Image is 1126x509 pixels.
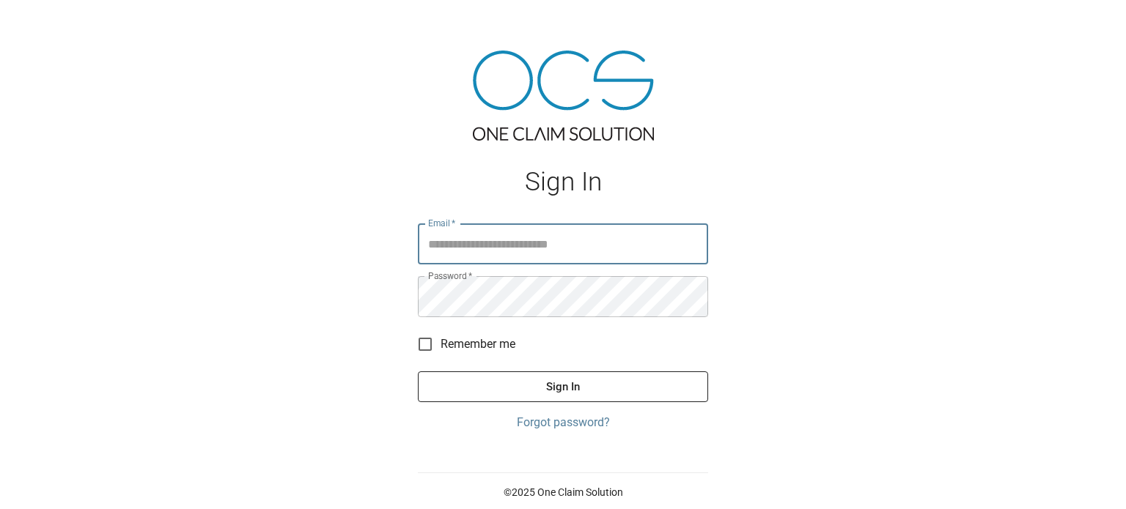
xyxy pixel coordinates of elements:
h1: Sign In [418,167,708,197]
button: Sign In [418,371,708,402]
a: Forgot password? [418,414,708,431]
img: ocs-logo-tra.png [473,51,654,141]
label: Email [428,217,456,229]
p: © 2025 One Claim Solution [418,485,708,499]
span: Remember me [441,335,515,353]
img: ocs-logo-white-transparent.png [18,9,76,38]
label: Password [428,270,472,282]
